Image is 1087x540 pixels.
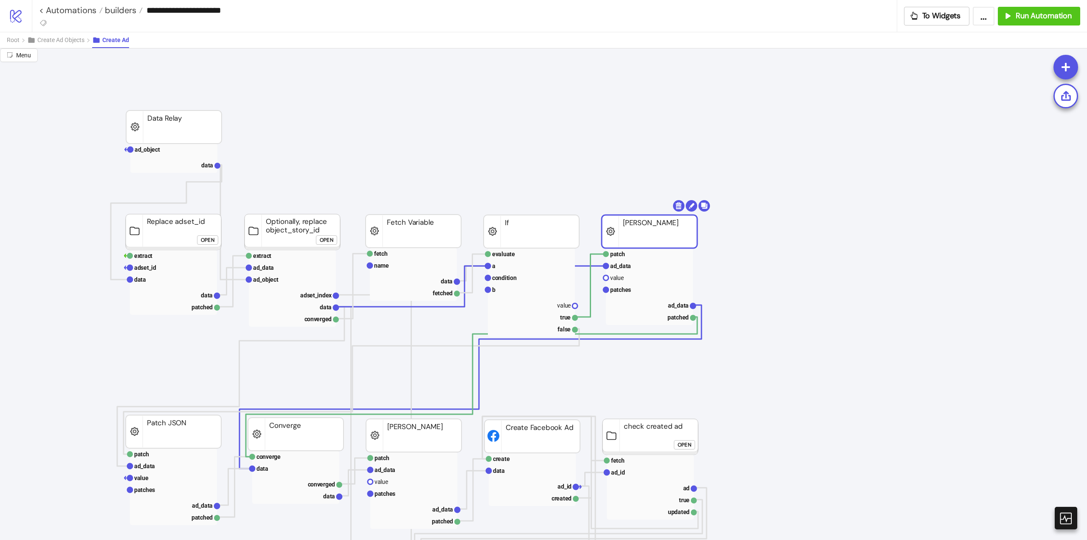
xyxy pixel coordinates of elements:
text: data [320,304,332,311]
text: patches [610,286,631,293]
button: Root [7,32,27,48]
text: patch [610,251,625,257]
text: value [557,302,571,309]
text: extract [253,252,271,259]
text: evaluate [492,251,515,257]
text: ad_object [135,146,160,153]
button: To Widgets [904,7,970,25]
text: value [610,274,624,281]
text: ad_data [610,263,631,269]
text: ad_data [668,302,689,309]
text: fetch [611,457,625,464]
text: create [493,455,510,462]
text: ad [683,485,690,492]
text: ad_id [611,469,625,476]
text: patch [134,451,149,458]
text: ad_data [134,463,155,469]
div: Open [678,440,691,450]
text: fetch [374,250,388,257]
text: data [256,465,268,472]
text: extract [134,252,152,259]
button: Open [197,235,218,245]
text: value [134,475,149,481]
span: Menu [16,52,31,59]
text: a [492,263,496,269]
text: adset_index [300,292,332,299]
text: patches [375,490,395,497]
text: ad_data [192,502,213,509]
text: value [375,478,388,485]
button: ... [973,7,994,25]
text: data [201,292,213,299]
text: ad_id [558,483,572,490]
span: Create Ad Objects [37,37,84,43]
text: ad_data [432,506,453,513]
a: builders [103,6,143,14]
button: Run Automation [998,7,1080,25]
span: radius-bottomright [7,52,13,58]
text: b [492,286,496,293]
div: Open [201,235,214,245]
text: ad_data [375,466,395,473]
span: Create Ad [102,37,129,43]
button: Create Ad Objects [27,32,92,48]
text: data [134,276,146,283]
a: < Automations [39,6,103,14]
text: converge [256,453,281,460]
span: Run Automation [1016,11,1072,21]
text: patch [375,455,389,461]
span: builders [103,5,136,16]
div: Open [320,235,333,245]
text: patches [134,486,155,493]
text: ad_object [253,276,279,283]
text: adset_id [134,264,156,271]
text: name [374,262,389,269]
text: data [323,493,335,500]
text: data [441,278,453,285]
button: Create Ad [92,32,129,48]
text: data [493,467,505,474]
text: condition [492,274,517,281]
button: Open [316,235,337,245]
span: Root [7,37,20,43]
span: To Widgets [922,11,961,21]
button: Open [674,440,695,450]
text: ad_data [253,264,274,271]
text: data [201,162,213,169]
